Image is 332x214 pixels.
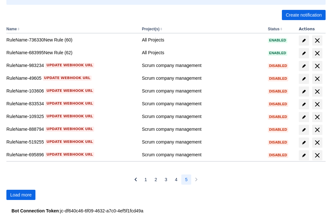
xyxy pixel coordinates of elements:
[313,62,321,70] span: delete
[165,174,167,185] span: 3
[6,88,137,94] div: RuleName-103606
[268,90,288,93] span: Disabled
[296,25,326,33] th: Actions
[47,63,93,68] span: Update webhook URL
[6,100,137,107] div: RuleName-833534
[131,174,202,185] nav: Pagination
[301,63,306,69] span: edit
[47,139,93,144] span: Update webhook URL
[171,174,181,185] button: Page 4
[44,76,90,81] span: Update webhook URL
[142,151,263,158] div: Scrum company management
[151,174,161,185] button: Page 2
[142,139,263,145] div: Scrum company management
[47,114,93,119] span: Update webhook URL
[11,208,59,213] strong: Bot Connection Token
[313,139,321,146] span: delete
[161,174,171,185] button: Page 3
[6,139,137,145] div: RuleName-519255
[301,114,306,120] span: edit
[6,113,137,120] div: RuleName-109325
[268,141,288,144] span: Disabled
[142,62,263,69] div: Scrum company management
[185,174,188,185] span: 5
[145,174,147,185] span: 1
[268,115,288,119] span: Disabled
[301,140,306,145] span: edit
[142,27,159,31] button: Project(s)
[301,127,306,132] span: edit
[142,88,263,94] div: Scrum company management
[301,89,306,94] span: edit
[6,62,137,69] div: RuleName-983234
[286,10,322,20] span: Create notification
[6,37,137,43] div: RuleName-736330New Rule (60)
[6,75,137,81] div: RuleName-49605
[11,208,321,214] div: : jc-df640c46-6f09-4632-a7c0-4ef5f1fcd49a
[47,101,93,106] span: Update webhook URL
[6,190,35,200] button: Load more
[268,153,288,157] span: Disabled
[313,151,321,159] span: delete
[6,151,137,158] div: RuleName-695896
[142,113,263,120] div: Scrum company management
[6,126,137,132] div: RuleName-888794
[141,174,151,185] button: Page 1
[142,75,263,81] div: Scrum company management
[282,10,326,20] button: Create notification
[268,128,288,131] span: Disabled
[191,174,201,185] button: Next
[268,27,280,31] button: Status
[131,174,141,185] button: Previous
[313,37,321,44] span: delete
[47,88,93,93] span: Update webhook URL
[47,152,93,157] span: Update webhook URL
[142,100,263,107] div: Scrum company management
[142,49,263,56] div: All Projects
[313,113,321,121] span: delete
[175,174,177,185] span: 4
[142,126,263,132] div: Scrum company management
[301,153,306,158] span: edit
[10,190,32,200] span: Load more
[301,38,306,43] span: edit
[6,27,17,31] button: Name
[268,102,288,106] span: Disabled
[313,88,321,95] span: delete
[6,49,137,56] div: RuleName-683995New Rule (62)
[313,49,321,57] span: delete
[301,102,306,107] span: edit
[268,77,288,80] span: Disabled
[301,51,306,56] span: edit
[301,76,306,81] span: edit
[155,174,157,185] span: 2
[313,126,321,134] span: delete
[268,51,287,55] span: Enabled
[313,75,321,83] span: delete
[142,37,263,43] div: All Projects
[47,127,93,132] span: Update webhook URL
[268,39,287,42] span: Enabled
[268,64,288,68] span: Disabled
[313,100,321,108] span: delete
[181,174,192,185] button: Page 5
